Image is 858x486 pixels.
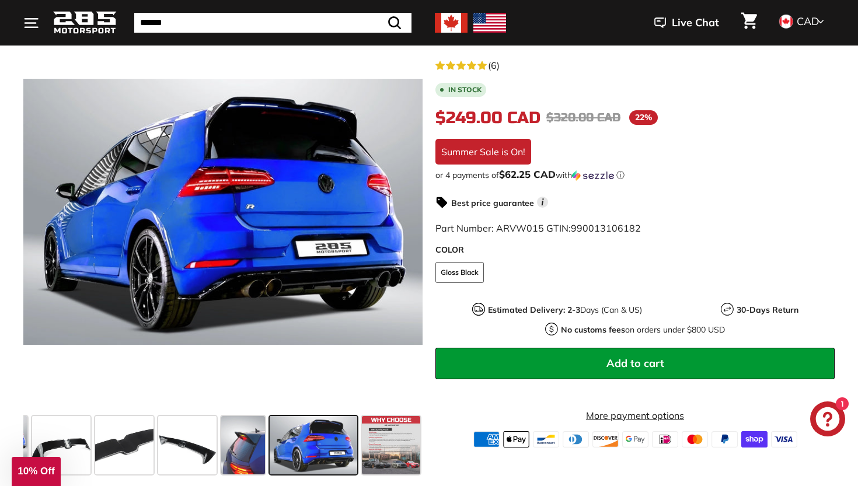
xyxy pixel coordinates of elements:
input: Search [134,13,411,33]
span: 10% Off [18,466,54,477]
p: Days (Can & US) [488,304,642,316]
span: $320.00 CAD [546,110,620,125]
a: More payment options [435,408,835,422]
div: 10% Off [12,457,61,486]
strong: No customs fees [561,324,625,335]
img: visa [771,431,797,447]
div: or 4 payments of with [435,169,835,181]
img: bancontact [533,431,559,447]
label: COLOR [435,244,835,256]
div: Summer Sale is On! [435,139,531,165]
h1: Oettinger Style Roof Spoiler - [DATE]-[DATE] Golf Mk7 & Mk7.5 GTI / R [435,12,835,48]
strong: Estimated Delivery: 2-3 [488,305,580,315]
img: google_pay [622,431,648,447]
img: Logo_285_Motorsport_areodynamics_components [53,9,117,37]
img: ideal [652,431,678,447]
b: In stock [448,86,482,93]
img: shopify_pay [741,431,768,447]
span: $62.25 CAD [499,168,556,180]
span: $249.00 CAD [435,108,540,128]
p: on orders under $800 USD [561,324,725,336]
a: 4.7 rating (6 votes) [435,57,835,72]
span: Add to cart [606,356,664,370]
span: i [537,197,548,208]
span: Live Chat [672,15,719,30]
div: or 4 payments of$62.25 CADwithSezzle Click to learn more about Sezzle [435,169,835,181]
img: Sezzle [572,170,614,181]
img: discover [592,431,619,447]
inbox-online-store-chat: Shopify online store chat [807,401,849,439]
button: Live Chat [639,8,734,37]
span: CAD [797,15,819,28]
span: Part Number: ARVW015 GTIN: [435,222,641,234]
img: american_express [473,431,500,447]
span: 22% [629,110,658,125]
a: Cart [734,3,764,43]
span: 990013106182 [571,222,641,234]
img: master [682,431,708,447]
strong: 30-Days Return [737,305,798,315]
strong: Best price guarantee [451,198,534,208]
img: paypal [711,431,738,447]
span: (6) [488,58,500,72]
img: diners_club [563,431,589,447]
button: Add to cart [435,348,835,379]
img: apple_pay [503,431,529,447]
